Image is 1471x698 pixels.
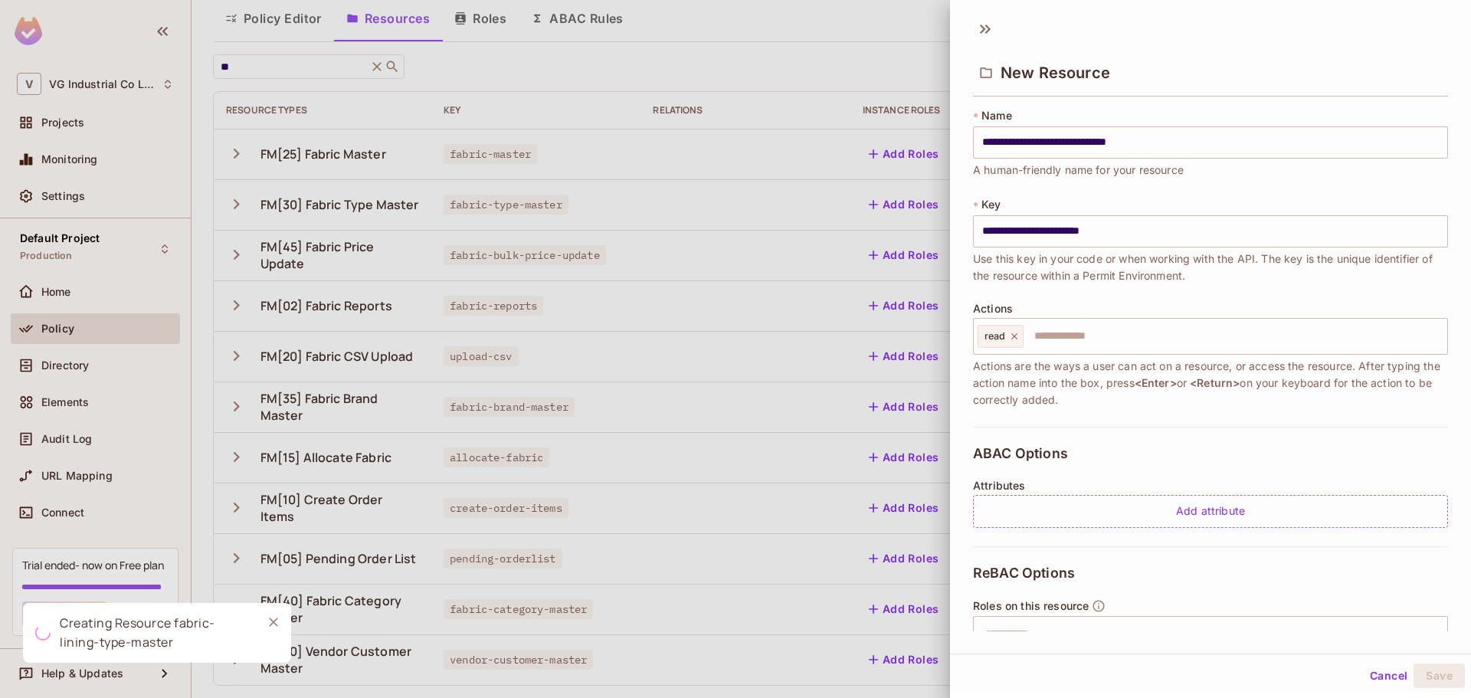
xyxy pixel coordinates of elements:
span: Roles on this resource [973,600,1089,612]
span: Key [981,198,1001,211]
button: Close [262,611,285,634]
span: Use this key in your code or when working with the API. The key is the unique identifier of the r... [973,251,1448,284]
span: read [984,330,1006,342]
span: <Return> [1190,376,1240,389]
span: ReBAC Options [973,565,1075,581]
span: A human-friendly name for your resource [973,162,1184,179]
div: read [978,325,1024,348]
span: New Resource [1001,64,1110,82]
span: ABAC Options [973,446,1068,461]
span: Actions are the ways a user can act on a resource, or access the resource. After typing the actio... [973,358,1448,408]
span: Name [981,110,1012,122]
span: <Enter> [1135,376,1177,389]
div: Creating Resource fabric-lining-type-master [60,614,250,652]
span: Actions [973,303,1013,315]
div: Add attribute [973,495,1448,528]
button: Save [1414,664,1465,688]
button: Cancel [1364,664,1414,688]
span: Attributes [973,480,1026,492]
